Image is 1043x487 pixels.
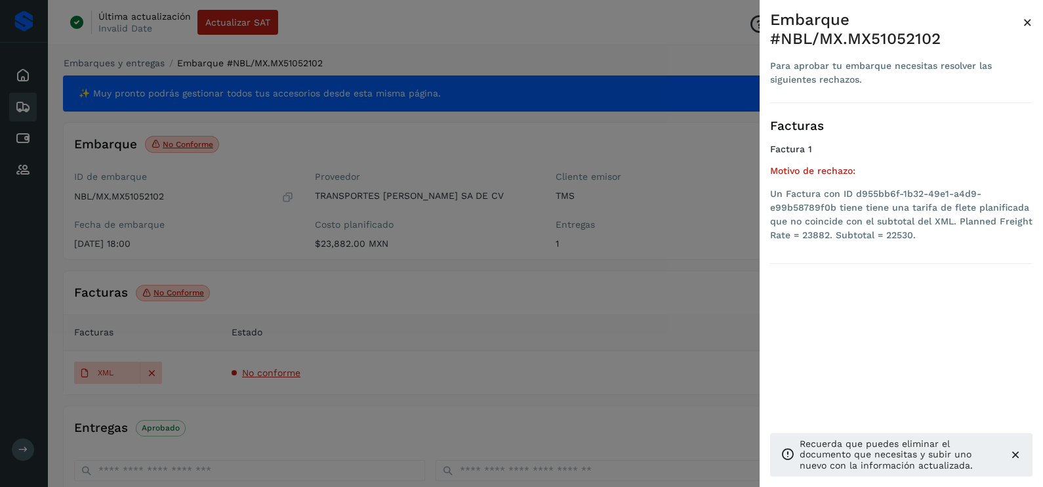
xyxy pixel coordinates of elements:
[770,165,1033,177] h5: Motivo de rechazo:
[1023,11,1033,34] button: Close
[1023,13,1033,32] span: ×
[770,11,1023,49] div: Embarque #NBL/MX.MX51052102
[770,59,1023,87] div: Para aprobar tu embarque necesitas resolver las siguientes rechazos.
[800,438,998,471] p: Recuerda que puedes eliminar el documento que necesitas y subir uno nuevo con la información actu...
[770,187,1033,242] li: Un Factura con ID d955bb6f-1b32-49e1-a4d9-e99b58789f0b tiene tiene una tarifa de flete planificad...
[770,119,1033,134] h3: Facturas
[770,144,1033,155] h4: Factura 1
